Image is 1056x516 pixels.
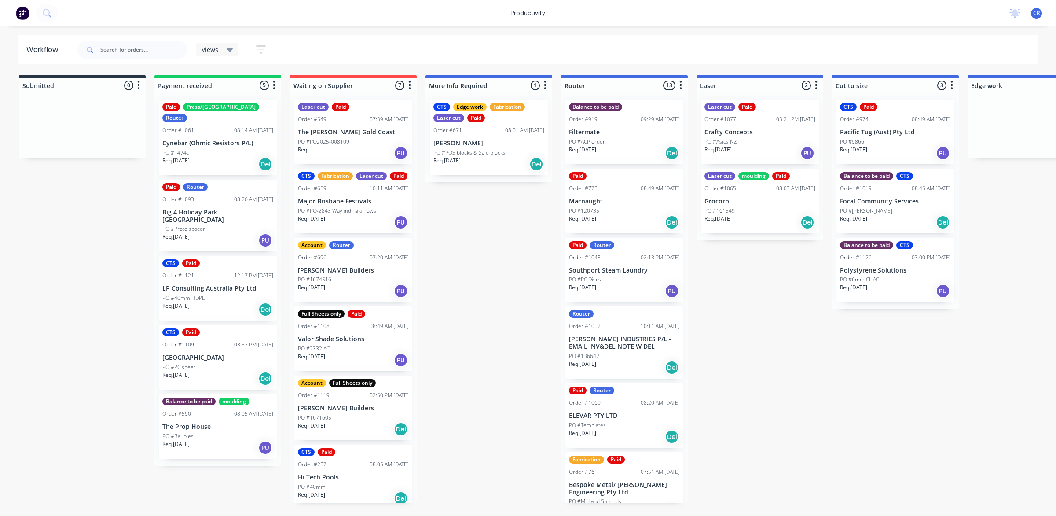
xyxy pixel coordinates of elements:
[704,103,735,111] div: Laser cut
[162,410,191,418] div: Order #590
[569,254,601,262] div: Order #1048
[433,126,462,134] div: Order #671
[704,129,815,136] p: Crafty Concepts
[840,172,893,180] div: Balance to be paid
[641,115,680,123] div: 09:29 AM [DATE]
[569,456,604,464] div: Fabrication
[162,328,179,336] div: CTS
[704,184,736,192] div: Order #1065
[840,267,951,274] p: Polystyrene Solutions
[641,399,680,407] div: 08:20 AM [DATE]
[529,157,543,171] div: Del
[219,398,249,405] div: moulding
[507,7,550,20] div: productivity
[298,276,331,284] p: PO #1674516
[590,241,614,249] div: Router
[234,195,273,203] div: 08:26 AM [DATE]
[162,363,195,371] p: PO #PC sheet
[772,172,790,180] div: Paid
[182,259,200,267] div: Paid
[370,461,409,468] div: 08:05 AM [DATE]
[840,254,872,262] div: Order #1126
[298,172,315,180] div: CTS
[665,361,679,375] div: Del
[298,146,308,154] p: Req.
[162,225,205,233] p: PO #Proto spacer
[836,100,954,164] div: CTSPaidOrder #97408:49 AM [DATE]Pacific Tug (Aust) Pty LtdPO #9866Req.[DATE]PU
[202,45,218,54] span: Views
[569,172,587,180] div: Paid
[641,468,680,476] div: 07:51 AM [DATE]
[912,184,951,192] div: 08:45 AM [DATE]
[394,284,408,298] div: PU
[840,198,951,205] p: Focal Community Services
[565,383,683,448] div: PaidRouterOrder #106008:20 AM [DATE]ELEVAR PTY LTDPO #TemplatesReq.[DATE]Del
[569,498,621,505] p: PO #Midland Shrouds
[565,238,683,302] div: PaidRouterOrder #104802:13 PM [DATE]Southport Steam LaundryPO #PC DiscsReq.[DATE]PU
[162,149,190,157] p: PO #14749
[298,353,325,361] p: Req. [DATE]
[162,440,190,448] p: Req. [DATE]
[298,491,325,499] p: Req. [DATE]
[370,184,409,192] div: 10:11 AM [DATE]
[370,391,409,399] div: 02:50 PM [DATE]
[294,376,412,440] div: AccountFull Sheets onlyOrder #111902:50 PM [DATE][PERSON_NAME] BuildersPO #1671605Req.[DATE]Del
[704,207,735,215] p: PO #161549
[356,172,387,180] div: Laser cut
[162,302,190,310] p: Req. [DATE]
[505,126,544,134] div: 08:01 AM [DATE]
[298,115,326,123] div: Order #549
[294,445,412,509] div: CTSPaidOrder #23708:05 AM [DATE]Hi Tech PoolsPO #40mmReq.[DATE]Del
[298,474,409,481] p: Hi Tech Pools
[776,184,815,192] div: 08:03 AM [DATE]
[298,322,330,330] div: Order #1108
[840,184,872,192] div: Order #1019
[182,328,200,336] div: Paid
[896,241,913,249] div: CTS
[433,140,544,147] p: [PERSON_NAME]
[430,100,548,175] div: CTSEdge workFabricationLaser cutPaidOrder #67108:01 AM [DATE][PERSON_NAME]PO #POS blocks & Sale b...
[162,209,273,224] p: Big 4 Holiday Park [GEOGRAPHIC_DATA]
[234,126,273,134] div: 08:14 AM [DATE]
[258,233,272,247] div: PU
[569,146,596,154] p: Req. [DATE]
[569,184,598,192] div: Order #773
[569,421,606,429] p: PO #Templates
[453,103,487,111] div: Edge work
[569,198,680,205] p: Macnaught
[569,138,605,146] p: PO #ACP order
[704,198,815,205] p: Grocorp
[704,115,736,123] div: Order #1077
[490,103,525,111] div: Fabrication
[569,284,596,291] p: Req. [DATE]
[840,215,867,223] p: Req. [DATE]
[162,259,179,267] div: CTS
[162,140,273,147] p: Cynebar (Ohmic Resistors P/L)
[840,103,857,111] div: CTS
[162,103,180,111] div: Paid
[298,335,409,343] p: Valor Shade Solutions
[569,387,587,394] div: Paid
[162,183,180,191] div: Paid
[1033,9,1040,17] span: CR
[298,254,326,262] div: Order #696
[569,481,680,496] p: Bespoke Metal/ [PERSON_NAME] Engineering Pty Ltd
[183,183,208,191] div: Router
[565,306,683,379] div: RouterOrder #105210:11 AM [DATE][PERSON_NAME] INDUSTRIES P/L - EMAIL INV&DEL NOTE W DELPO #136642...
[162,285,273,292] p: LP Consulting Australia Pty Ltd
[569,276,601,284] p: PO #PC Discs
[738,103,756,111] div: Paid
[162,114,187,122] div: Router
[162,272,194,280] div: Order #1121
[701,100,819,164] div: Laser cutPaidOrder #107703:21 PM [DATE]Crafty ConceptsPO #Asics NZReq.[DATE]PU
[433,103,450,111] div: CTS
[298,284,325,291] p: Req. [DATE]
[840,129,951,136] p: Pacific Tug (Aust) Pty Ltd
[836,238,954,302] div: Balance to be paidCTSOrder #112603:00 PM [DATE]Polystyrene SolutionsPO #6mm CL ACReq.[DATE]PU
[565,169,683,233] div: PaidOrder #77308:49 AM [DATE]MacnaughtPO #120735Req.[DATE]Del
[569,360,596,368] p: Req. [DATE]
[162,233,190,241] p: Req. [DATE]
[896,172,913,180] div: CTS
[162,294,205,302] p: PO #40mm HDPE
[641,184,680,192] div: 08:49 AM [DATE]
